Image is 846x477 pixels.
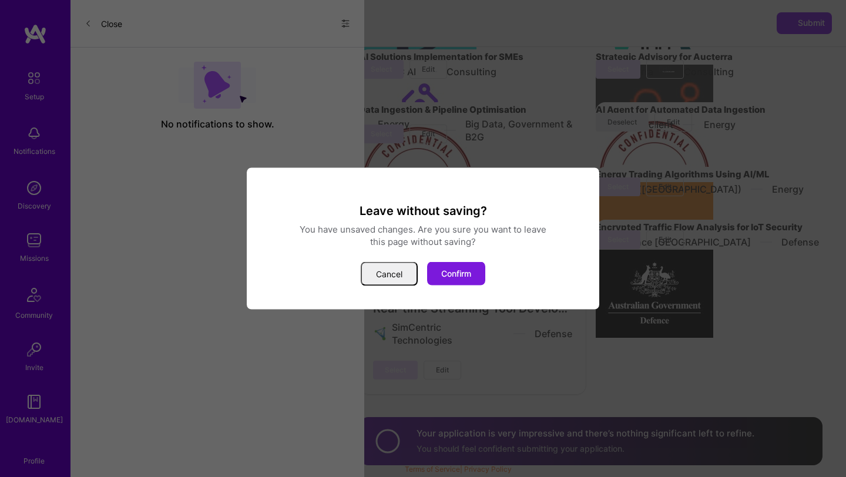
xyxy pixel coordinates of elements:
button: Cancel [361,262,418,286]
div: this page without saving? [261,236,585,248]
button: Confirm [427,262,485,285]
div: modal [247,168,599,310]
h3: Leave without saving? [261,203,585,219]
div: You have unsaved changes. Are you sure you want to leave [261,223,585,236]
